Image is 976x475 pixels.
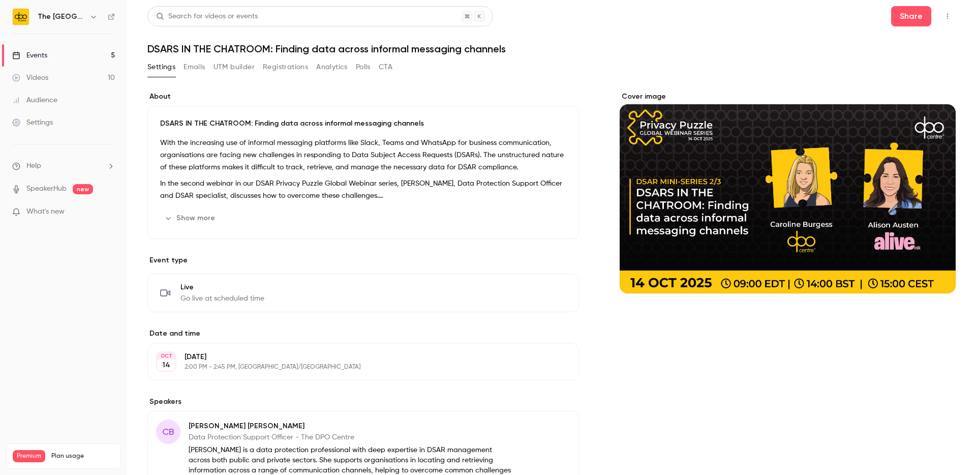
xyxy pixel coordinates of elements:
[147,92,579,102] label: About
[26,184,67,194] a: SpeakerHub
[156,11,258,22] div: Search for videos or events
[263,59,308,75] button: Registrations
[13,450,45,462] span: Premium
[12,50,47,61] div: Events
[379,59,392,75] button: CTA
[620,92,956,102] label: Cover image
[160,118,566,129] p: DSARS IN THE CHATROOM: Finding data across informal messaging channels
[157,352,175,360] div: OCT
[26,206,65,217] span: What's new
[180,293,264,304] span: Go live at scheduled time
[213,59,255,75] button: UTM builder
[73,184,93,194] span: new
[12,161,115,171] li: help-dropdown-opener
[160,177,566,202] p: In the second webinar in our DSAR Privacy Puzzle Global Webinar series, [PERSON_NAME], Data Prote...
[162,425,174,439] span: CB
[189,432,513,442] p: Data Protection Support Officer - The DPO Centre
[160,137,566,173] p: With the increasing use of informal messaging platforms like Slack, Teams and WhatsApp for busine...
[26,161,41,171] span: Help
[147,397,579,407] label: Speakers
[184,59,205,75] button: Emails
[12,117,53,128] div: Settings
[147,59,175,75] button: Settings
[51,452,114,460] span: Plan usage
[12,73,48,83] div: Videos
[316,59,348,75] button: Analytics
[147,43,956,55] h1: DSARS IN THE CHATROOM: Finding data across informal messaging channels
[180,282,264,292] span: Live
[189,421,513,431] p: [PERSON_NAME] [PERSON_NAME]
[13,9,29,25] img: The DPO Centre
[147,255,579,265] p: Event type
[185,363,525,371] p: 2:00 PM - 2:45 PM, [GEOGRAPHIC_DATA]/[GEOGRAPHIC_DATA]
[38,12,85,22] h6: The [GEOGRAPHIC_DATA]
[147,329,579,339] label: Date and time
[620,92,956,293] section: Cover image
[185,352,525,362] p: [DATE]
[162,360,170,370] p: 14
[356,59,371,75] button: Polls
[891,6,931,26] button: Share
[160,210,221,226] button: Show more
[12,95,57,105] div: Audience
